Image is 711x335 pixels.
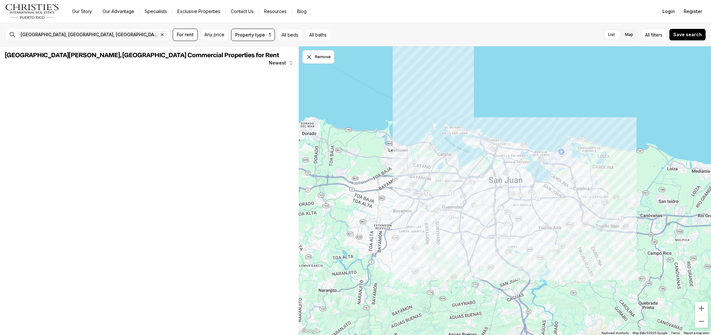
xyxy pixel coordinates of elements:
button: Contact Us [226,7,259,16]
span: For rent [177,32,194,37]
label: List [603,29,620,40]
span: All [645,31,650,38]
a: Terms (opens in new tab) [671,331,680,335]
button: Login [659,5,679,18]
button: Property type · 1 [231,29,275,41]
span: Save search [673,32,702,37]
a: Our Story [67,7,97,16]
a: Specialists [140,7,172,16]
a: Exclusive Properties [172,7,225,16]
button: Zoom in [695,302,708,315]
button: Zoom out [695,315,708,328]
span: Any price [204,32,224,37]
span: Map data ©2025 Google [633,331,667,335]
button: Register [680,5,706,18]
a: Report a map error [684,331,709,335]
button: Newest [265,57,297,69]
button: Save search [669,29,706,41]
span: [GEOGRAPHIC_DATA], [GEOGRAPHIC_DATA], [GEOGRAPHIC_DATA] [21,32,158,37]
a: Resources [259,7,292,16]
span: Login [662,9,675,14]
button: For rent [173,29,198,41]
span: Register [684,9,702,14]
label: Map [620,29,638,40]
a: Blog [292,7,312,16]
a: Our Advantage [97,7,139,16]
button: Allfilters [641,29,667,41]
span: Newest [269,60,286,65]
img: logo [5,4,59,19]
button: Dismiss drawing [302,50,334,64]
button: All baths [305,29,331,41]
span: filters [651,31,662,38]
span: [GEOGRAPHIC_DATA][PERSON_NAME], [GEOGRAPHIC_DATA] Commercial Properties for Rent [5,52,279,58]
button: All beds [277,29,302,41]
button: Any price [200,29,229,41]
